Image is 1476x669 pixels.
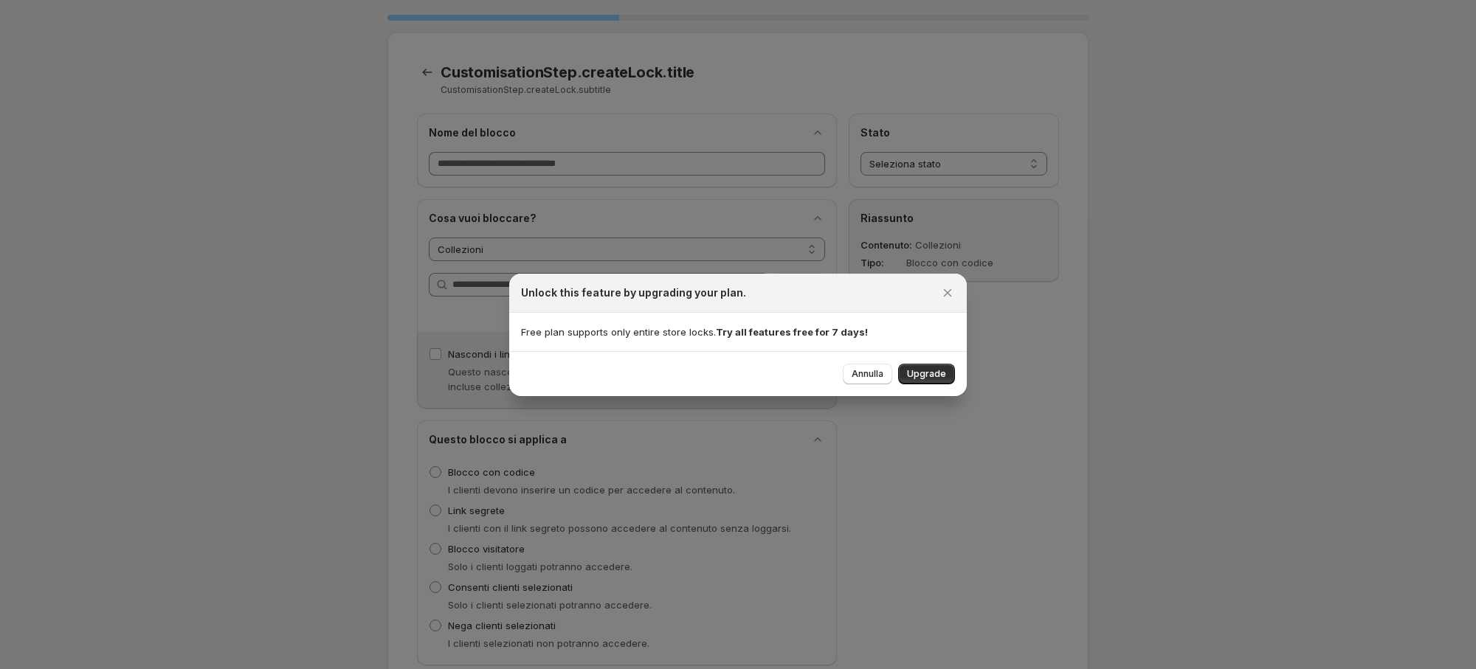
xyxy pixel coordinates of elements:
[937,282,958,303] button: Chiudi
[898,364,955,384] button: Upgrade
[521,285,746,300] h2: Unlock this feature by upgrading your plan.
[852,368,883,380] span: Annulla
[521,325,955,339] p: Free plan supports only entire store locks.
[907,368,946,380] span: Upgrade
[843,364,892,384] button: Annulla
[716,326,868,338] strong: Try all features free for 7 days!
